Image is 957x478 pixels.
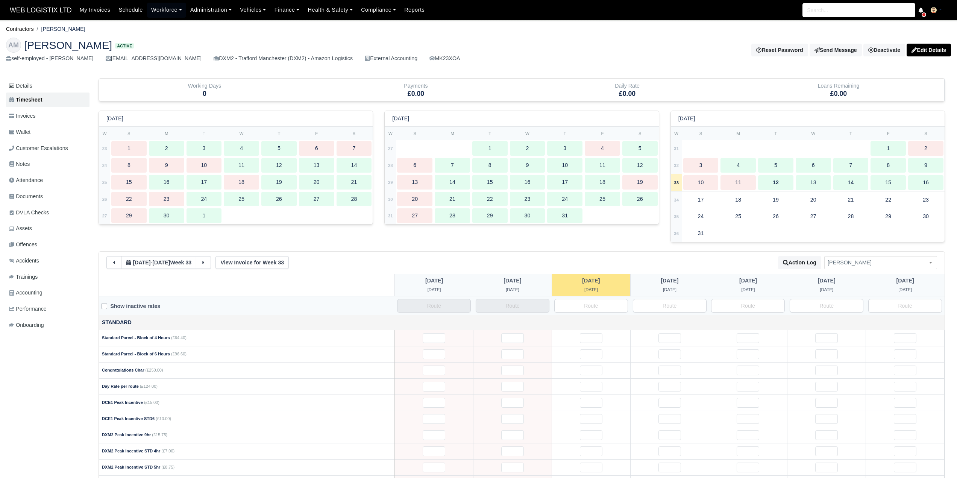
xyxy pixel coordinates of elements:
span: Trainings [9,273,38,281]
small: W [240,131,244,136]
div: 29 [871,209,906,224]
td: 2025-08-10 Not Editable [395,330,473,346]
div: 9 [908,158,943,173]
h5: £0.00 [527,90,727,98]
a: Administration [186,3,236,17]
a: DVLA Checks [6,205,89,220]
a: Finance [270,3,304,17]
span: (£124.00) [140,384,158,388]
small: T [775,131,777,136]
div: 21 [435,192,470,206]
div: 31 [683,226,719,241]
a: Notes [6,157,89,171]
div: 12 [622,158,658,173]
div: 7 [337,141,372,156]
div: 28 [833,209,869,224]
div: 15 [871,175,906,190]
span: (£15.00) [144,400,159,405]
div: 15 [472,175,508,190]
div: Daily Rate [522,79,733,101]
td: 2025-08-11 Not Editable [473,378,552,395]
strong: 27 [102,214,107,218]
a: View Invoice for Week 33 [215,256,289,269]
div: 11 [720,175,756,190]
button: Reset Password [751,44,808,56]
span: 2 days from now [820,287,833,292]
div: 14 [833,175,869,190]
div: 7 [435,158,470,173]
div: 3 [683,158,719,173]
div: 7 [833,158,869,173]
strong: Standard Parcel - Block of 4 Hours [102,335,170,340]
div: DXM2 - Trafford Manchester (DXM2) - Amazon Logistics [214,54,353,63]
div: 27 [796,209,831,224]
small: M [737,131,740,136]
span: Accounting [9,288,42,297]
div: 30 [908,209,943,224]
td: 2025-08-10 Not Editable [395,443,473,459]
span: Invoices [9,112,35,120]
div: 10 [547,158,582,173]
div: 24 [547,192,582,206]
div: 2 [908,141,943,156]
h6: [DATE] [392,115,409,122]
span: Accidents [9,256,39,265]
div: 1 [472,141,508,156]
div: Chat Widget [919,442,957,478]
td: 2025-08-11 Not Editable [473,411,552,427]
small: F [315,131,318,136]
span: Wallet [9,128,30,137]
strong: 36 [674,231,679,236]
div: 5 [622,141,658,156]
div: 10 [683,175,719,190]
input: Route [868,299,942,313]
div: 27 [299,192,334,206]
div: 15 [111,175,147,190]
strong: 33 [674,181,679,185]
a: Customer Escalations [6,141,89,156]
span: Offences [9,240,37,249]
small: W [103,131,107,136]
a: Reports [400,3,429,17]
a: Schedule [115,3,147,17]
li: [PERSON_NAME] [34,25,85,33]
div: 19 [261,175,297,190]
div: 23 [908,193,943,207]
span: 2 days ago [428,287,441,292]
div: 30 [510,208,545,223]
span: 17 hours ago [584,287,598,292]
strong: DCE1 Peak Incentive [102,400,143,405]
strong: Standard [102,319,132,325]
a: WEB LOGISTIX LTD [6,3,76,18]
div: 8 [472,158,508,173]
small: T [488,131,491,136]
div: 18 [224,175,259,190]
a: Deactivate [863,44,905,56]
td: 2025-08-11 Not Editable [473,346,552,362]
a: Contractors [6,26,34,32]
div: 29 [472,208,508,223]
strong: DXM2 Peak Incentive STD 5hr [102,465,160,469]
a: Accounting [6,285,89,300]
a: Compliance [357,3,400,17]
small: T [203,131,205,136]
div: 3 [187,141,222,156]
span: Azad Miah [825,258,937,267]
small: S [924,131,927,136]
strong: 26 [102,197,107,202]
input: Route [397,299,471,313]
input: Route [476,299,549,313]
span: (£10.00) [156,416,171,421]
div: 21 [337,175,372,190]
div: 12 [261,158,297,173]
td: 2025-08-10 Not Editable [395,395,473,411]
span: Onboarding [9,321,44,329]
a: Invoices [6,109,89,123]
div: 19 [622,175,658,190]
span: 6 hours from now [663,287,676,292]
a: Timesheet [6,93,89,107]
a: Vehicles [236,3,270,17]
small: T [849,131,852,136]
small: W [525,131,529,136]
h5: 0 [105,90,305,98]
